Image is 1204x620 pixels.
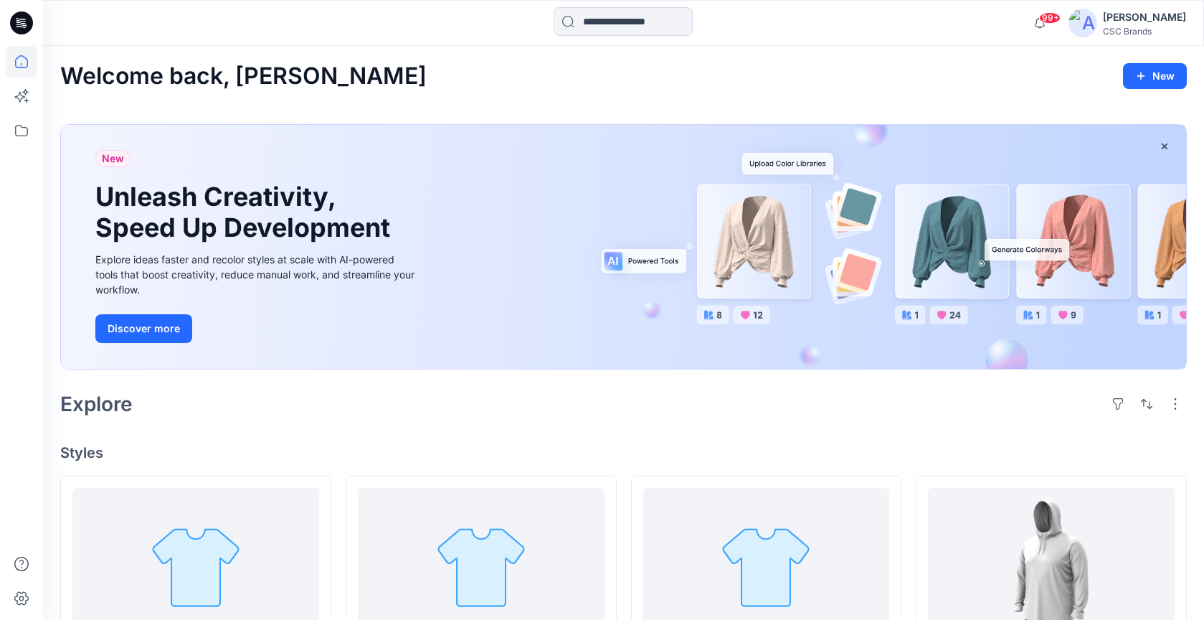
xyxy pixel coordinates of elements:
h4: Styles [60,444,1187,461]
div: [PERSON_NAME] [1103,9,1186,26]
h1: Unleash Creativity, Speed Up Development [95,182,397,243]
button: New [1123,63,1187,89]
span: New [102,150,124,167]
button: Discover more [95,314,192,343]
img: avatar [1068,9,1097,37]
h2: Explore [60,393,133,415]
span: 99+ [1039,12,1061,24]
div: Explore ideas faster and recolor styles at scale with AI-powered tools that boost creativity, red... [95,252,418,297]
div: CSC Brands [1103,26,1186,37]
a: Discover more [95,314,418,343]
h2: Welcome back, [PERSON_NAME] [60,63,427,90]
